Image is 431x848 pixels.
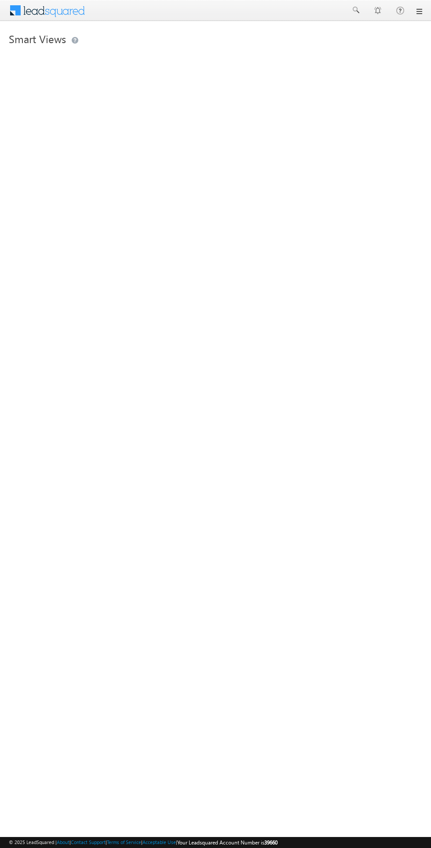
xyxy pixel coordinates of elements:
[107,839,141,845] a: Terms of Service
[9,32,66,46] span: Smart Views
[177,839,278,846] span: Your Leadsquared Account Number is
[142,839,176,845] a: Acceptable Use
[9,838,278,847] span: © 2025 LeadSquared | | | | |
[264,839,278,846] span: 39660
[71,839,106,845] a: Contact Support
[57,839,69,845] a: About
